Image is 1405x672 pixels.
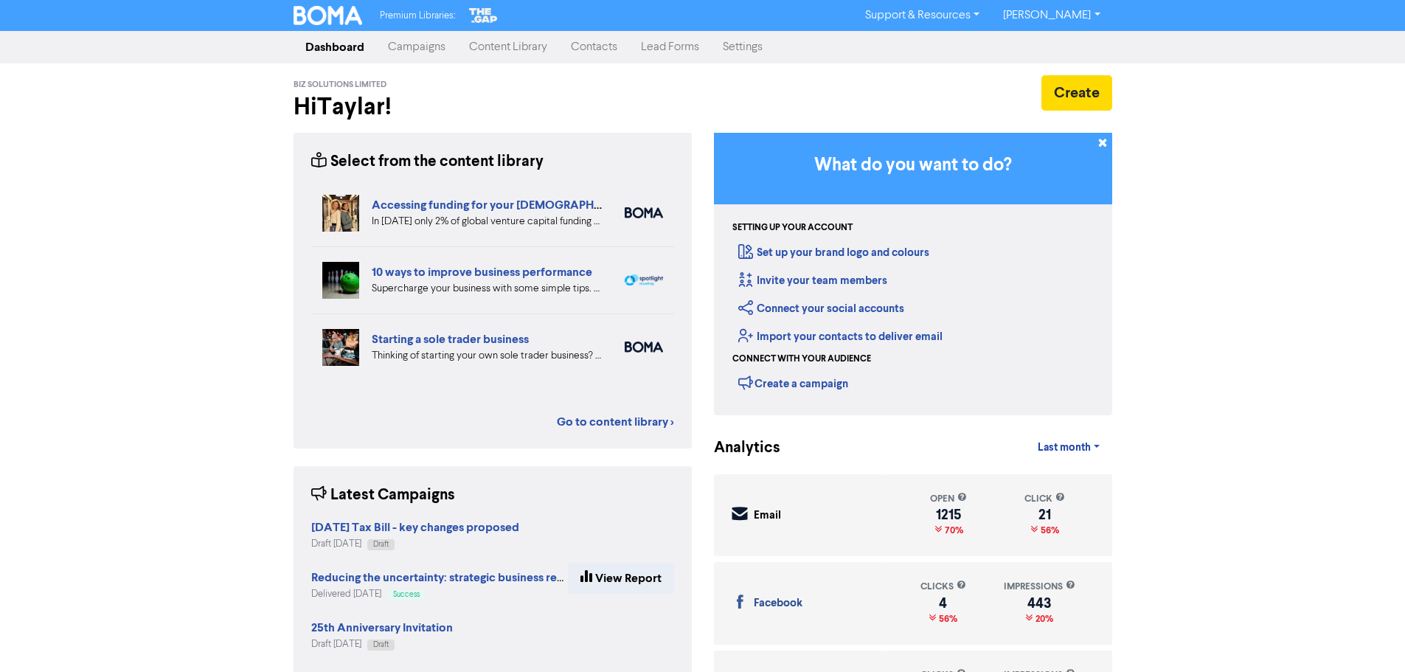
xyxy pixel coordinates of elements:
a: Content Library [457,32,559,62]
a: Go to content library > [557,413,674,431]
button: Create [1041,75,1112,111]
span: 70% [942,524,963,536]
div: Thinking of starting your own sole trader business? The Sole Trader Toolkit from the Ministry of ... [372,348,603,364]
div: Draft [DATE] [311,537,519,551]
strong: Reducing the uncertainty: strategic business reviews [311,570,587,585]
a: [PERSON_NAME] [991,4,1111,27]
div: Create a campaign [738,372,848,394]
img: boma [625,207,663,218]
div: 21 [1024,509,1065,521]
a: Last month [1026,433,1111,463]
div: 443 [1004,597,1075,609]
div: open [930,492,967,506]
div: click [1024,492,1065,506]
div: In 2024 only 2% of global venture capital funding went to female-only founding teams. We highligh... [372,214,603,229]
span: 56% [936,613,957,625]
div: Email [754,508,781,524]
strong: 25th Anniversary Invitation [311,620,453,635]
a: Contacts [559,32,629,62]
a: Settings [711,32,774,62]
strong: [DATE] Tax Bill - key changes proposed [311,520,519,535]
a: View Report [568,563,674,594]
div: Draft [DATE] [311,637,453,651]
a: Set up your brand logo and colours [738,246,929,260]
a: Reducing the uncertainty: strategic business reviews [311,572,587,584]
a: Accessing funding for your [DEMOGRAPHIC_DATA]-led businesses [372,198,732,212]
a: 10 ways to improve business performance [372,265,592,280]
div: impressions [1004,580,1075,594]
a: Support & Resources [853,4,991,27]
h2: Hi Taylar ! [294,93,692,121]
img: The Gap [467,6,499,25]
div: clicks [920,580,966,594]
div: Facebook [754,595,802,612]
span: Premium Libraries: [380,11,455,21]
a: Lead Forms [629,32,711,62]
img: spotlight [625,274,663,286]
div: Setting up your account [732,221,853,235]
span: Draft [373,541,389,548]
div: Delivered [DATE] [311,587,568,601]
img: BOMA Logo [294,6,363,25]
div: 4 [920,597,966,609]
h3: What do you want to do? [736,155,1090,176]
span: 20% [1033,613,1053,625]
iframe: Chat Widget [1331,601,1405,672]
span: Success [393,591,420,598]
span: Draft [373,641,389,648]
a: [DATE] Tax Bill - key changes proposed [311,522,519,534]
div: Getting Started in BOMA [714,133,1112,415]
div: Supercharge your business with some simple tips. Eliminate distractions & bad customers, get a pl... [372,281,603,297]
span: Last month [1038,441,1091,454]
div: Analytics [714,437,762,460]
div: Latest Campaigns [311,484,455,507]
div: Connect with your audience [732,353,871,366]
a: Campaigns [376,32,457,62]
span: 56% [1038,524,1059,536]
span: Biz Solutions Limited [294,80,386,90]
a: Connect your social accounts [738,302,904,316]
img: boma [625,342,663,353]
a: Dashboard [294,32,376,62]
div: Select from the content library [311,150,544,173]
a: 25th Anniversary Invitation [311,623,453,634]
a: Import your contacts to deliver email [738,330,943,344]
div: 1215 [930,509,967,521]
a: Starting a sole trader business [372,332,529,347]
a: Invite your team members [738,274,887,288]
